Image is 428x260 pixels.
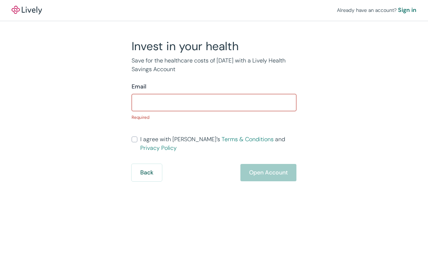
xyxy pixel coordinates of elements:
[337,6,416,14] div: Already have an account?
[132,82,146,91] label: Email
[140,135,296,152] span: I agree with [PERSON_NAME]’s and
[12,6,42,14] img: Lively
[132,56,296,74] p: Save for the healthcare costs of [DATE] with a Lively Health Savings Account
[132,114,296,121] p: Required
[132,39,296,53] h2: Invest in your health
[140,144,177,152] a: Privacy Policy
[132,164,162,181] button: Back
[398,6,416,14] a: Sign in
[12,6,42,14] a: LivelyLively
[222,135,274,143] a: Terms & Conditions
